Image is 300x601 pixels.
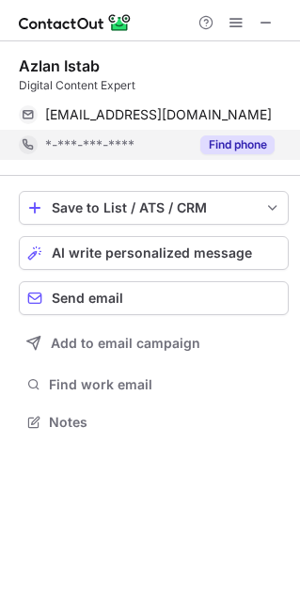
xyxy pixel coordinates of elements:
div: Digital Content Expert [19,77,289,94]
button: Send email [19,281,289,315]
span: Find work email [49,376,281,393]
span: [EMAIL_ADDRESS][DOMAIN_NAME] [45,106,272,123]
span: Send email [52,291,123,306]
div: Azlan Istab [19,56,100,75]
div: Save to List / ATS / CRM [52,200,256,215]
button: save-profile-one-click [19,191,289,225]
button: Add to email campaign [19,326,289,360]
button: Find work email [19,372,289,398]
span: Add to email campaign [51,336,200,351]
button: Reveal Button [200,135,275,154]
span: AI write personalized message [52,245,252,261]
button: Notes [19,409,289,435]
span: Notes [49,414,281,431]
img: ContactOut v5.3.10 [19,11,132,34]
button: AI write personalized message [19,236,289,270]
